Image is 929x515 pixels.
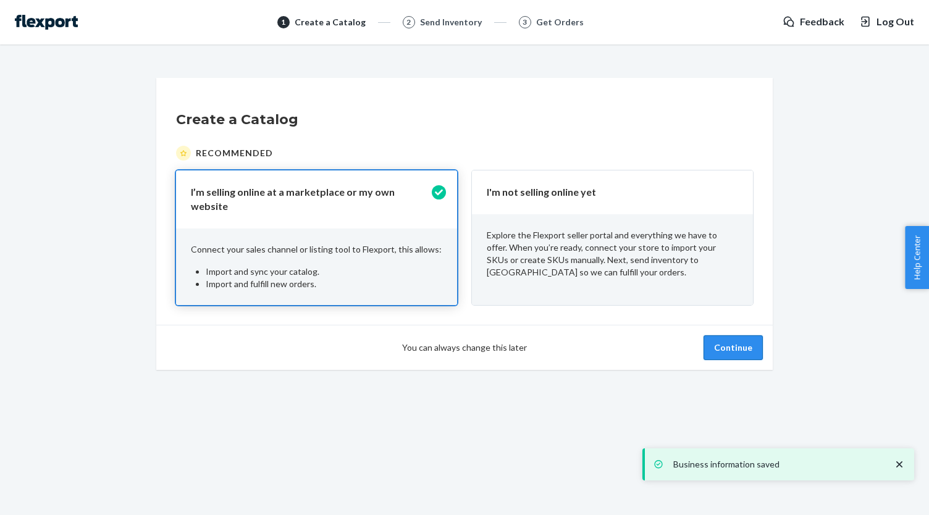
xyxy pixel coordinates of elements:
h1: Create a Catalog [176,110,753,130]
button: I’m selling online at a marketplace or my own websiteConnect your sales channel or listing tool t... [176,170,457,305]
p: I’m selling online at a marketplace or my own website [191,185,427,214]
img: Flexport logo [15,15,78,30]
p: Explore the Flexport seller portal and everything we have to offer. When you’re ready, connect yo... [487,229,738,278]
span: You can always change this later [402,341,527,354]
div: Create a Catalog [295,16,366,28]
button: Continue [704,335,763,360]
p: I'm not selling online yet [487,185,723,199]
span: Log Out [876,15,914,29]
span: Recommended [196,147,273,159]
button: Log Out [859,15,914,29]
div: Get Orders [536,16,584,28]
div: Send Inventory [420,16,482,28]
span: Import and fulfill new orders. [206,278,316,289]
button: Help Center [905,226,929,289]
span: Feedback [800,15,844,29]
a: Feedback [783,15,844,29]
svg: close toast [893,458,906,471]
span: 2 [406,17,411,27]
span: 3 [523,17,527,27]
span: 1 [281,17,285,27]
p: Business information saved [673,458,881,471]
button: I'm not selling online yetExplore the Flexport seller portal and everything we have to offer. Whe... [472,170,753,305]
p: Connect your sales channel or listing tool to Flexport, this allows: [191,243,442,256]
span: Import and sync your catalog. [206,266,319,277]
